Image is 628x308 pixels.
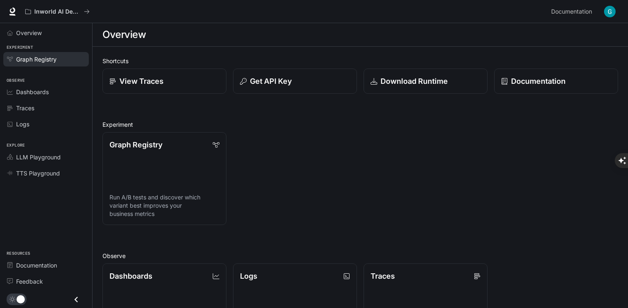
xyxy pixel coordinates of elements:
[21,3,93,20] button: All workspaces
[102,120,618,129] h2: Experiment
[3,52,89,66] a: Graph Registry
[102,26,146,43] h1: Overview
[511,76,566,87] p: Documentation
[67,291,86,308] button: Close drawer
[16,153,61,161] span: LLM Playground
[109,270,152,282] p: Dashboards
[3,101,89,115] a: Traces
[102,57,618,65] h2: Shortcuts
[233,69,357,94] button: Get API Key
[16,120,29,128] span: Logs
[604,6,616,17] img: User avatar
[119,76,164,87] p: View Traces
[109,193,219,218] p: Run A/B tests and discover which variant best improves your business metrics
[494,69,618,94] a: Documentation
[16,88,49,96] span: Dashboards
[3,117,89,131] a: Logs
[102,132,226,225] a: Graph RegistryRun A/B tests and discover which variant best improves your business metrics
[102,251,618,260] h2: Observe
[3,26,89,40] a: Overview
[240,270,257,282] p: Logs
[602,3,618,20] button: User avatar
[551,7,592,17] span: Documentation
[371,270,395,282] p: Traces
[3,274,89,289] a: Feedback
[102,69,226,94] a: View Traces
[250,76,292,87] p: Get API Key
[381,76,448,87] p: Download Runtime
[109,139,162,150] p: Graph Registry
[3,166,89,180] a: TTS Playground
[3,150,89,164] a: LLM Playground
[364,69,488,94] a: Download Runtime
[16,277,43,286] span: Feedback
[548,3,598,20] a: Documentation
[16,104,34,112] span: Traces
[3,85,89,99] a: Dashboards
[16,169,60,178] span: TTS Playground
[3,258,89,272] a: Documentation
[16,28,42,37] span: Overview
[16,261,57,270] span: Documentation
[34,8,81,15] p: Inworld AI Demos
[16,55,57,64] span: Graph Registry
[17,294,25,303] span: Dark mode toggle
